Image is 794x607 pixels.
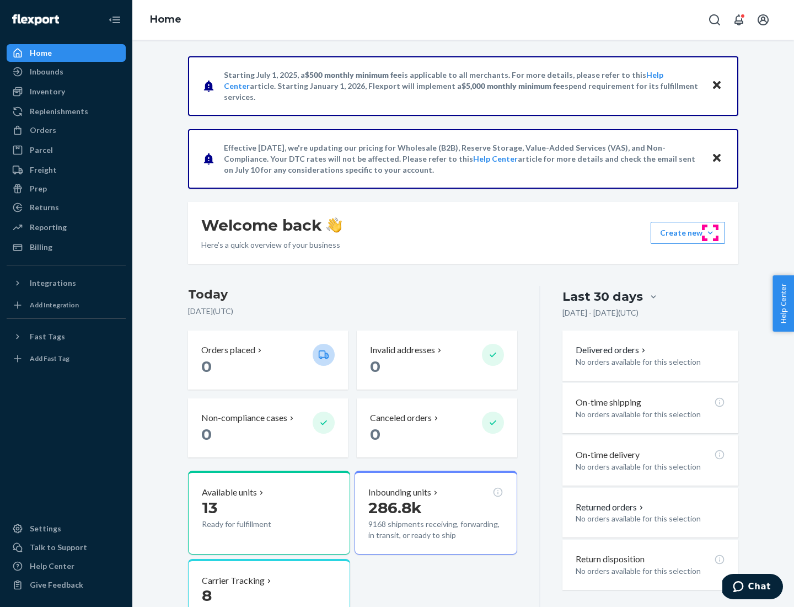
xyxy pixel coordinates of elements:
a: Inbounds [7,63,126,81]
button: Give Feedback [7,576,126,594]
p: Return disposition [576,553,645,566]
span: 0 [370,357,380,376]
button: Open Search Box [704,9,726,31]
a: Returns [7,199,126,216]
a: Add Integration [7,296,126,314]
button: Talk to Support [7,539,126,556]
h1: Welcome back [201,215,342,235]
p: Inbounding units [368,486,431,499]
div: Inventory [30,86,65,97]
span: 8 [202,586,212,605]
p: 9168 shipments receiving, forwarding, in transit, or ready to ship [368,519,503,541]
div: Add Integration [30,300,79,310]
a: Help Center [7,557,126,575]
a: Prep [7,180,126,198]
p: On-time shipping [576,396,641,409]
span: 0 [201,357,212,376]
p: No orders available for this selection [576,461,725,472]
div: Parcel [30,145,53,156]
button: Fast Tags [7,328,126,345]
div: Add Fast Tag [30,354,69,363]
div: Help Center [30,561,74,572]
div: Billing [30,242,52,253]
p: Orders placed [201,344,255,356]
a: Orders [7,121,126,139]
p: Ready for fulfillment [202,519,304,530]
h3: Today [188,286,517,303]
a: Add Fast Tag [7,350,126,368]
p: On-time delivery [576,449,640,461]
button: Create new [651,222,725,244]
a: Parcel [7,141,126,159]
div: Last 30 days [562,288,643,305]
button: Close [710,78,724,94]
img: hand-wave emoji [326,217,342,233]
div: Fast Tags [30,331,65,342]
p: Non-compliance cases [201,412,287,424]
p: Invalid addresses [370,344,435,356]
iframe: Opens a widget where you can chat to one of our agents [722,574,783,601]
span: 286.8k [368,498,422,517]
div: Freight [30,164,57,175]
p: No orders available for this selection [576,566,725,577]
p: Canceled orders [370,412,432,424]
button: Orders placed 0 [188,331,348,390]
a: Reporting [7,219,126,236]
div: Home [30,47,52,58]
button: Close [710,151,724,167]
a: Inventory [7,83,126,100]
button: Close Navigation [104,9,126,31]
button: Delivered orders [576,344,648,356]
img: Flexport logo [12,14,59,25]
button: Canceled orders 0 [357,398,517,457]
a: Home [150,13,181,25]
p: Available units [202,486,257,499]
span: 0 [201,425,212,444]
p: Carrier Tracking [202,574,265,587]
a: Replenishments [7,103,126,120]
p: [DATE] ( UTC ) [188,306,517,317]
p: No orders available for this selection [576,513,725,524]
button: Open notifications [728,9,750,31]
button: Invalid addresses 0 [357,331,517,390]
a: Billing [7,238,126,256]
a: Freight [7,161,126,179]
span: 13 [202,498,217,517]
a: Settings [7,520,126,537]
p: [DATE] - [DATE] ( UTC ) [562,307,639,318]
div: Orders [30,125,56,136]
div: Talk to Support [30,542,87,553]
ol: breadcrumbs [141,4,190,36]
button: Inbounding units286.8k9168 shipments receiving, forwarding, in transit, or ready to ship [355,471,517,555]
p: No orders available for this selection [576,356,725,368]
div: Reporting [30,222,67,233]
p: Starting July 1, 2025, a is applicable to all merchants. For more details, please refer to this a... [224,70,701,103]
div: Integrations [30,278,76,289]
div: Returns [30,202,59,213]
button: Non-compliance cases 0 [188,398,348,457]
span: 0 [370,425,380,444]
a: Help Center [473,154,518,163]
p: Effective [DATE], we're updating our pricing for Wholesale (B2B), Reserve Storage, Value-Added Se... [224,142,701,175]
div: Give Feedback [30,579,83,590]
a: Home [7,44,126,62]
p: No orders available for this selection [576,409,725,420]
button: Open account menu [752,9,774,31]
button: Available units13Ready for fulfillment [188,471,350,555]
span: $5,000 monthly minimum fee [462,81,565,90]
button: Integrations [7,274,126,292]
button: Returned orders [576,501,646,514]
div: Inbounds [30,66,63,77]
button: Help Center [772,275,794,332]
span: $500 monthly minimum fee [305,70,402,79]
div: Replenishments [30,106,88,117]
p: Here’s a quick overview of your business [201,239,342,251]
div: Prep [30,183,47,194]
div: Settings [30,523,61,534]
